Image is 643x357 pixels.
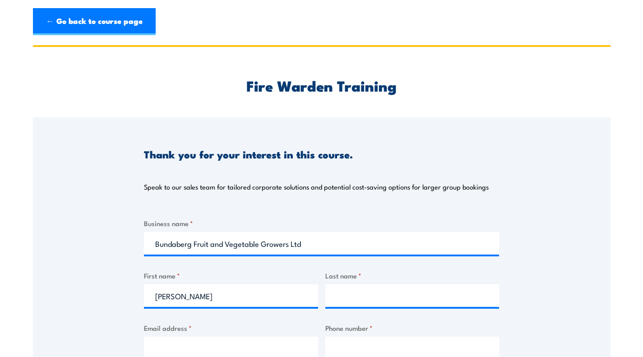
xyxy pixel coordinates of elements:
[144,323,318,333] label: Email address
[325,323,500,333] label: Phone number
[144,182,489,191] p: Speak to our sales team for tailored corporate solutions and potential cost-saving options for la...
[144,79,499,92] h2: Fire Warden Training
[144,270,318,281] label: First name
[144,149,353,159] h3: Thank you for your interest in this course.
[144,218,499,228] label: Business name
[325,270,500,281] label: Last name
[33,8,156,35] a: ← Go back to course page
